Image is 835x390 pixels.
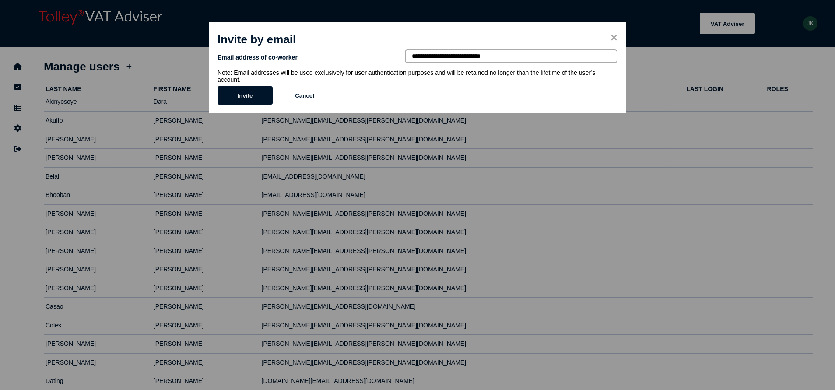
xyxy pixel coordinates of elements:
span: × [610,31,617,45]
label: Email address of co-worker [218,54,404,61]
h1: Invite by email [218,33,617,46]
div: Note: Email addresses will be used exclusively for user authentication purposes and will be retai... [218,69,617,83]
button: Cancel [277,86,332,105]
button: Invite [218,86,273,105]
